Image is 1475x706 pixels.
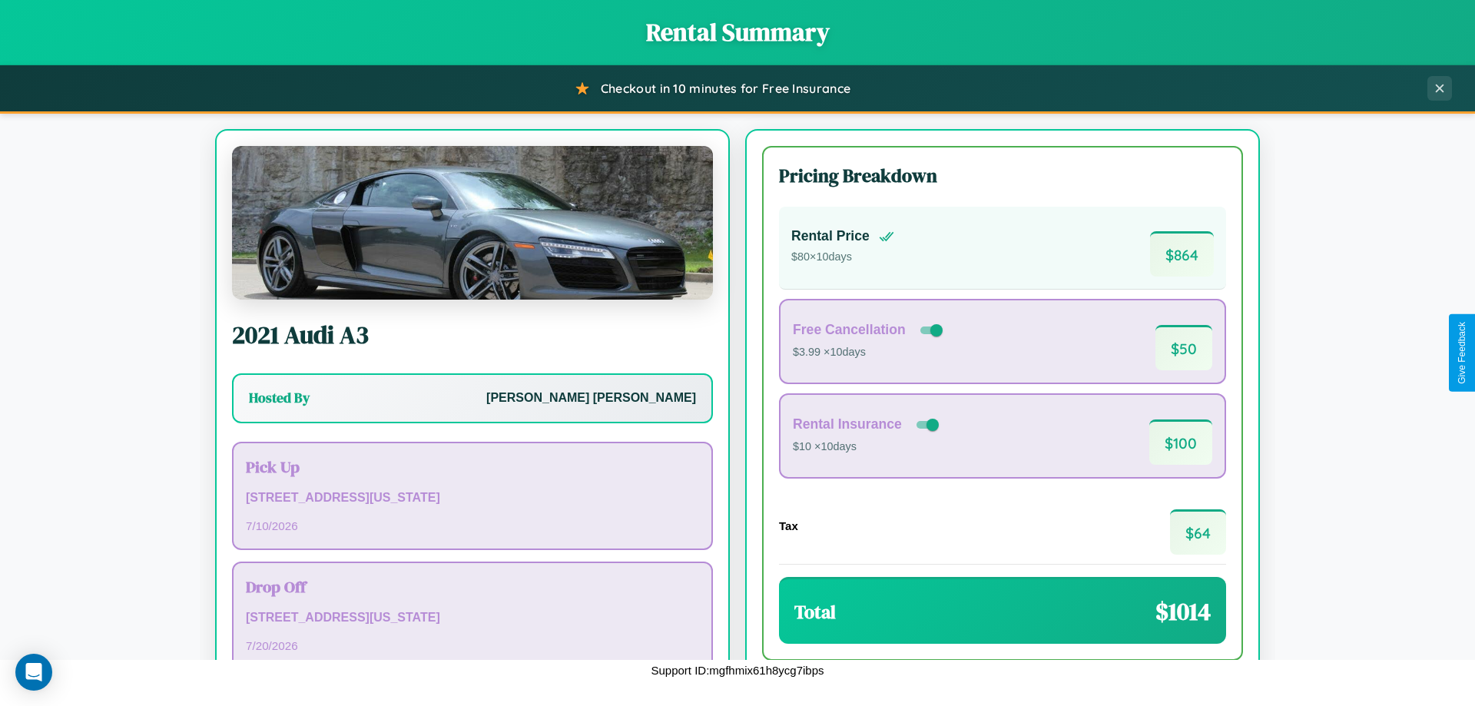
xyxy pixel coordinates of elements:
p: [STREET_ADDRESS][US_STATE] [246,487,699,509]
p: $ 80 × 10 days [791,247,894,267]
span: $ 50 [1155,325,1212,370]
h3: Pick Up [246,456,699,478]
h3: Total [794,599,836,625]
span: $ 64 [1170,509,1226,555]
p: [STREET_ADDRESS][US_STATE] [246,607,699,629]
h4: Free Cancellation [793,322,906,338]
p: 7 / 20 / 2026 [246,635,699,656]
h4: Rental Insurance [793,416,902,433]
img: Audi A3 [232,146,713,300]
span: $ 1014 [1155,595,1211,628]
h2: 2021 Audi A3 [232,318,713,352]
div: Open Intercom Messenger [15,654,52,691]
span: $ 100 [1149,419,1212,465]
div: Give Feedback [1457,322,1467,384]
p: [PERSON_NAME] [PERSON_NAME] [486,387,696,409]
p: $10 × 10 days [793,437,942,457]
h4: Rental Price [791,228,870,244]
h4: Tax [779,519,798,532]
h3: Pricing Breakdown [779,163,1226,188]
span: Checkout in 10 minutes for Free Insurance [601,81,850,96]
p: 7 / 10 / 2026 [246,515,699,536]
p: Support ID: mgfhmix61h8ycg7ibps [651,660,824,681]
p: $3.99 × 10 days [793,343,946,363]
h3: Drop Off [246,575,699,598]
span: $ 864 [1150,231,1214,277]
h1: Rental Summary [15,15,1460,49]
h3: Hosted By [249,389,310,407]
